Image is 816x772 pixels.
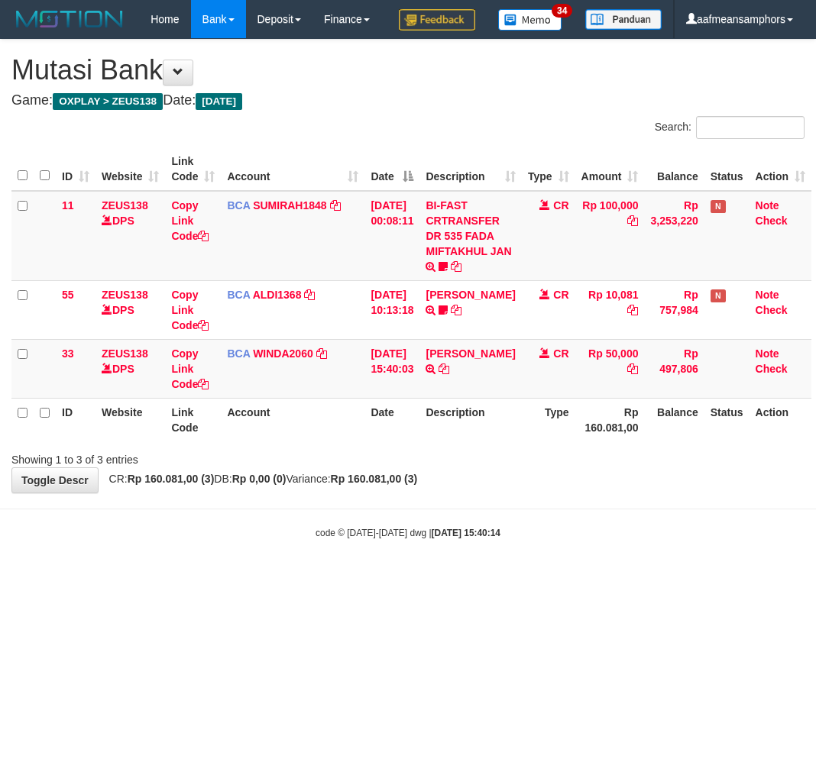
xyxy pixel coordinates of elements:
strong: Rp 160.081,00 (3) [128,473,215,485]
a: Check [756,363,788,375]
td: DPS [96,339,165,398]
a: Check [756,304,788,316]
a: ZEUS138 [102,199,148,212]
a: Note [756,347,779,360]
th: Rp 160.081,00 [575,398,645,441]
span: CR [553,347,568,360]
span: Has Note [711,289,726,302]
span: BCA [227,289,250,301]
a: Copy Link Code [171,199,209,242]
img: Feedback.jpg [399,9,475,31]
th: ID [56,398,96,441]
span: Has Note [711,200,726,213]
a: Copy FERLANDA EFRILIDIT to clipboard [451,304,461,316]
a: Check [756,215,788,227]
span: BCA [227,347,250,360]
th: Type: activate to sort column ascending [522,147,575,191]
th: Status [704,147,750,191]
div: Showing 1 to 3 of 3 entries [11,446,329,467]
strong: Rp 160.081,00 (3) [331,473,418,485]
td: Rp 100,000 [575,191,645,281]
span: 34 [552,4,572,18]
a: SUMIRAH1848 [253,199,326,212]
span: CR [553,199,568,212]
td: [DATE] 10:13:18 [364,280,419,339]
a: ZEUS138 [102,347,148,360]
th: Amount: activate to sort column ascending [575,147,645,191]
td: Rp 50,000 [575,339,645,398]
th: Website [96,398,165,441]
h1: Mutasi Bank [11,55,805,86]
a: Note [756,289,779,301]
a: Copy Rp 50,000 to clipboard [627,363,638,375]
span: OXPLAY > ZEUS138 [53,93,163,110]
td: Rp 3,253,220 [644,191,704,281]
img: Button%20Memo.svg [498,9,562,31]
a: Copy Rp 10,081 to clipboard [627,304,638,316]
td: DPS [96,280,165,339]
span: 11 [62,199,74,212]
a: Copy Link Code [171,347,209,390]
span: CR [553,289,568,301]
a: [PERSON_NAME] [426,347,515,360]
td: [DATE] 15:40:03 [364,339,419,398]
td: BI-FAST CRTRANSFER DR 535 FADA MIFTAKHUL JAN [419,191,521,281]
td: [DATE] 00:08:11 [364,191,419,281]
a: Note [756,199,779,212]
th: ID: activate to sort column ascending [56,147,96,191]
input: Search: [696,116,805,139]
a: Copy Rp 100,000 to clipboard [627,215,638,227]
span: 55 [62,289,74,301]
strong: Rp 0,00 (0) [232,473,287,485]
a: Copy SUMIRAH1848 to clipboard [330,199,341,212]
h4: Game: Date: [11,93,805,108]
th: Link Code [165,398,221,441]
th: Website: activate to sort column ascending [96,147,165,191]
th: Description: activate to sort column ascending [419,147,521,191]
th: Balance [644,398,704,441]
th: Action: activate to sort column ascending [750,147,812,191]
th: Action [750,398,812,441]
a: Copy WINDA2060 to clipboard [316,347,327,360]
th: Description [419,398,521,441]
span: 33 [62,347,74,360]
th: Account: activate to sort column ascending [221,147,364,191]
th: Status [704,398,750,441]
a: Copy MUHAMMAD RAMADITYA to clipboard [439,363,449,375]
th: Balance [644,147,704,191]
a: Copy ALDI1368 to clipboard [304,289,315,301]
span: CR: DB: Variance: [102,473,418,485]
a: [PERSON_NAME] [426,289,515,301]
small: code © [DATE]-[DATE] dwg | [316,528,500,538]
a: Copy Link Code [171,289,209,331]
th: Link Code: activate to sort column ascending [165,147,221,191]
th: Type [522,398,575,441]
img: MOTION_logo.png [11,8,128,31]
img: panduan.png [585,9,662,30]
td: Rp 497,806 [644,339,704,398]
span: BCA [227,199,250,212]
span: [DATE] [196,93,242,110]
a: Copy BI-FAST CRTRANSFER DR 535 FADA MIFTAKHUL JAN to clipboard [451,260,461,273]
a: ALDI1368 [253,289,302,301]
th: Date [364,398,419,441]
td: Rp 757,984 [644,280,704,339]
th: Account [221,398,364,441]
label: Search: [655,116,805,139]
td: Rp 10,081 [575,280,645,339]
strong: [DATE] 15:40:14 [432,528,500,538]
td: DPS [96,191,165,281]
a: Toggle Descr [11,467,99,493]
a: WINDA2060 [253,347,313,360]
a: ZEUS138 [102,289,148,301]
th: Date: activate to sort column descending [364,147,419,191]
